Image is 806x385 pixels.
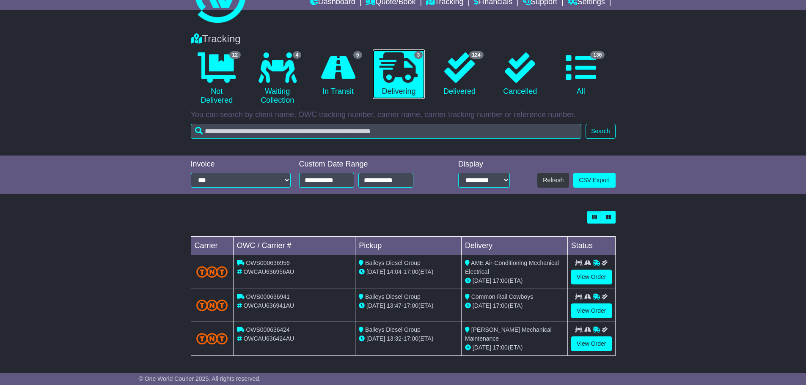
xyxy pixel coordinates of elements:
div: (ETA) [465,343,564,352]
a: 12 Not Delivered [191,49,243,108]
a: View Order [571,270,612,284]
span: 4 [293,51,302,59]
img: TNT_Domestic.png [196,266,228,278]
span: 5 [353,51,362,59]
span: 17:00 [404,302,418,309]
a: 5 In Transit [312,49,364,99]
p: You can search by client name, OWC tracking number, carrier name, carrier tracking number or refe... [191,110,616,120]
span: OWCAU636424AU [243,335,294,342]
span: [DATE] [366,268,385,275]
td: Status [567,237,615,255]
a: 4 Waiting Collection [251,49,303,108]
div: - (ETA) [359,334,458,343]
td: OWC / Carrier # [233,237,355,255]
span: [DATE] [473,344,491,351]
span: 3 [414,51,423,59]
span: OWS000636956 [246,259,290,266]
span: Baileys Diesel Group [365,326,421,333]
span: 13:32 [387,335,402,342]
div: Invoice [191,160,291,169]
span: AME Air-Conditioning Mechanical Electrical [465,259,559,275]
div: - (ETA) [359,301,458,310]
span: Common Rail Cowboys [471,293,533,300]
span: © One World Courier 2025. All rights reserved. [139,375,261,382]
span: [DATE] [473,277,491,284]
button: Refresh [537,173,569,188]
span: 17:00 [493,344,508,351]
button: Search [586,124,615,139]
span: OWCAU636941AU [243,302,294,309]
td: Pickup [355,237,462,255]
div: Tracking [187,33,620,45]
img: TNT_Domestic.png [196,333,228,344]
span: 124 [469,51,484,59]
span: Baileys Diesel Group [365,293,421,300]
span: OWS000636424 [246,326,290,333]
span: 17:00 [493,277,508,284]
a: 136 All [555,49,607,99]
a: 3 Delivering [373,49,425,99]
span: 136 [590,51,605,59]
span: OWS000636941 [246,293,290,300]
span: [DATE] [366,302,385,309]
div: Custom Date Range [299,160,435,169]
span: 17:00 [404,335,418,342]
img: TNT_Domestic.png [196,300,228,311]
a: CSV Export [573,173,615,188]
span: 12 [229,51,241,59]
span: OWCAU636956AU [243,268,294,275]
div: Display [458,160,510,169]
span: 13:47 [387,302,402,309]
a: View Order [571,336,612,351]
span: 17:00 [404,268,418,275]
span: 17:00 [493,302,508,309]
span: Baileys Diesel Group [365,259,421,266]
div: (ETA) [465,301,564,310]
td: Carrier [191,237,233,255]
td: Delivery [461,237,567,255]
div: (ETA) [465,276,564,285]
a: 124 Delivered [433,49,485,99]
span: [DATE] [366,335,385,342]
a: Cancelled [494,49,546,99]
span: [PERSON_NAME] Mechanical Maintenance [465,326,552,342]
div: - (ETA) [359,268,458,276]
span: 14:04 [387,268,402,275]
a: View Order [571,303,612,318]
span: [DATE] [473,302,491,309]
